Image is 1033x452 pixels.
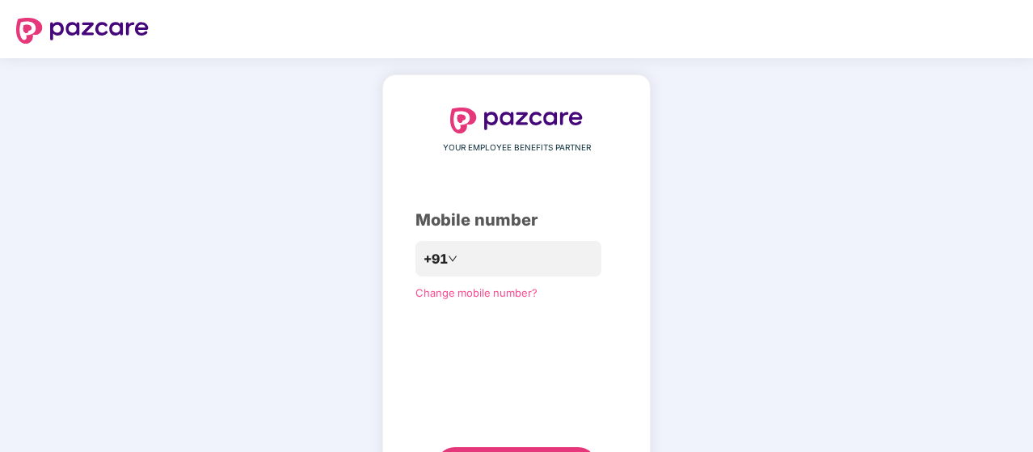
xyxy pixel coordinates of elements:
[424,249,448,269] span: +91
[415,208,618,233] div: Mobile number
[448,254,457,264] span: down
[450,108,583,133] img: logo
[443,142,591,154] span: YOUR EMPLOYEE BENEFITS PARTNER
[16,18,149,44] img: logo
[415,286,538,299] a: Change mobile number?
